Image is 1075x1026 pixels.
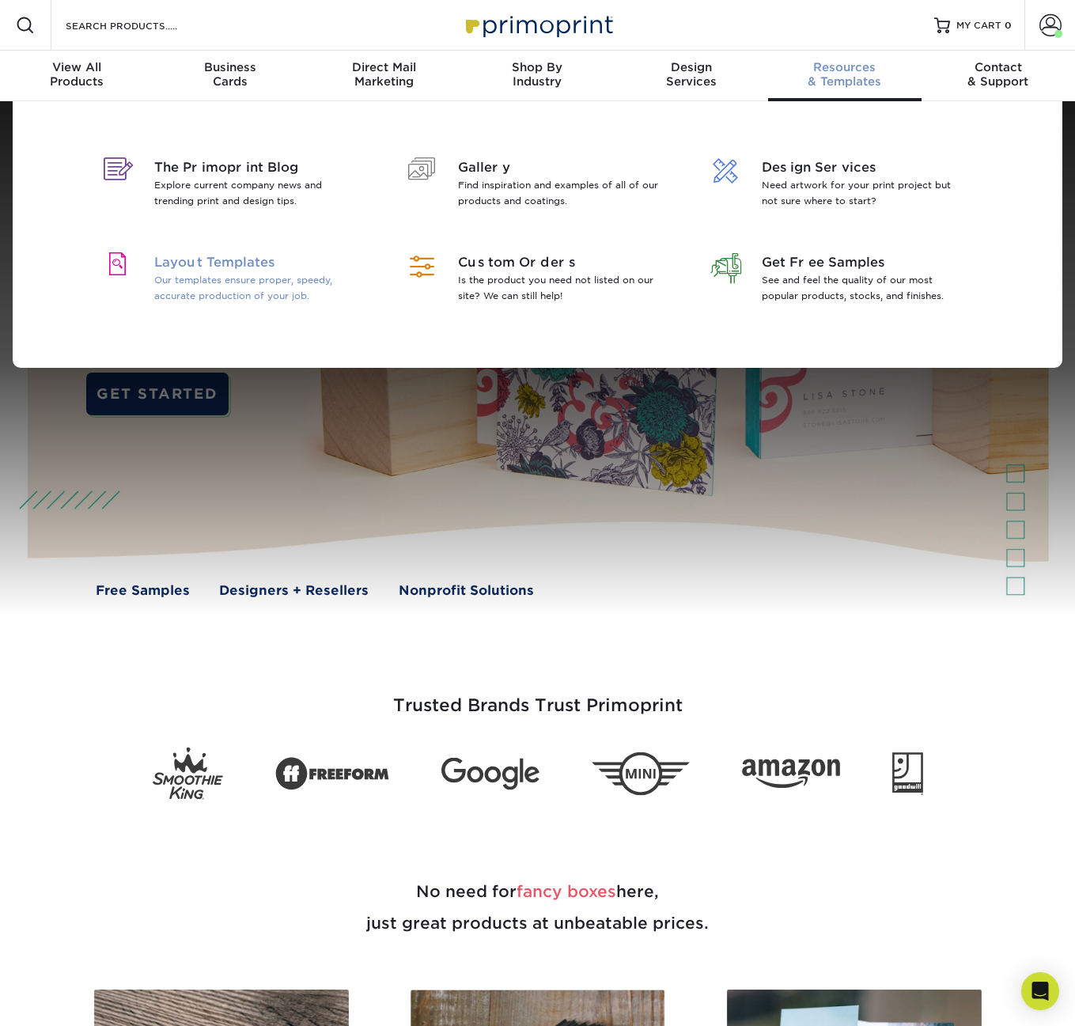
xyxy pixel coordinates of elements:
a: Resources& Templates [768,51,922,101]
span: Design [615,60,768,74]
p: Find inspiration and examples of all of our products and coatings. [458,177,663,209]
a: Layout Templates Our templates ensure proper, speedy, accurate production of your job. [94,234,374,329]
div: Cards [153,60,307,89]
span: Shop By [460,60,614,74]
img: Primoprint [459,8,617,42]
a: DesignServices [615,51,768,101]
div: Open Intercom Messenger [1021,972,1059,1010]
a: Custom Orders Is the product you need not listed on our site? We can still help! [398,234,678,329]
div: & Support [922,60,1075,89]
a: Gallery Find inspiration and examples of all of our products and coatings. [398,139,678,234]
span: Business [153,60,307,74]
img: Goodwill [892,752,923,795]
img: Google [441,757,539,789]
h3: Trusted Brands Trust Primoprint [75,657,1001,735]
img: Freeform [275,748,389,799]
span: Design Services [762,158,967,177]
a: BusinessCards [153,51,307,101]
span: Get Free Samples [762,253,967,272]
div: Industry [460,60,614,89]
span: fancy boxes [517,882,616,901]
p: Is the product you need not listed on our site? We can still help! [458,272,663,304]
p: Our templates ensure proper, speedy, accurate production of your job. [154,272,359,304]
img: Mini [592,752,690,795]
img: Amazon [742,759,840,789]
div: & Templates [768,60,922,89]
span: Direct Mail [307,60,460,74]
span: MY CART [956,19,1001,32]
span: Custom Orders [458,253,663,272]
span: Layout Templates [154,253,359,272]
span: The Primoprint Blog [154,158,359,177]
a: Shop ByIndustry [460,51,614,101]
div: Services [615,60,768,89]
span: Contact [922,60,1075,74]
a: Get Free Samples See and feel the quality of our most popular products, stocks, and finishes. [702,234,982,329]
span: Resources [768,60,922,74]
span: 0 [1005,20,1012,31]
a: Design Services Need artwork for your print project but not sure where to start? [702,139,982,234]
p: Need artwork for your print project but not sure where to start? [762,177,967,209]
span: Gallery [458,158,663,177]
h2: No need for here, just great products at unbeatable prices. [75,838,1001,977]
div: Marketing [307,60,460,89]
p: Explore current company news and trending print and design tips. [154,177,359,209]
input: SEARCH PRODUCTS..... [64,16,218,35]
a: Contact& Support [922,51,1075,101]
p: See and feel the quality of our most popular products, stocks, and finishes. [762,272,967,304]
img: Smoothie King [153,748,223,801]
a: The Primoprint Blog Explore current company news and trending print and design tips. [94,139,374,234]
a: Direct MailMarketing [307,51,460,101]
